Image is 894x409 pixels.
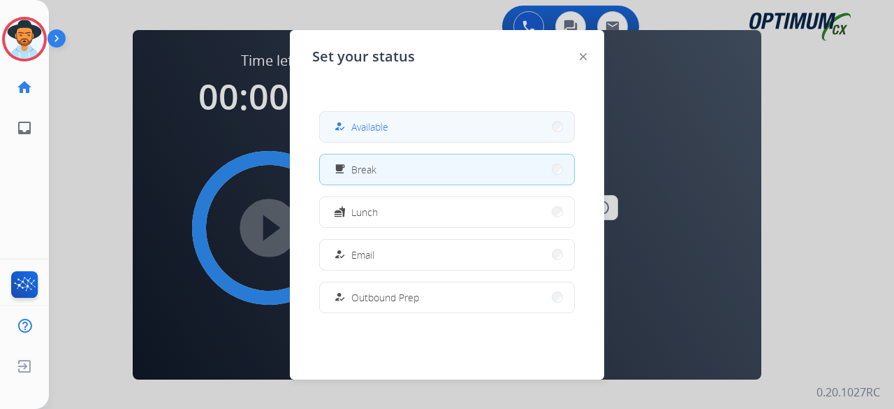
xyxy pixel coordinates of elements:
[320,112,574,142] button: Available
[351,290,419,305] span: Outbound Prep
[320,240,574,270] button: Email
[5,20,44,59] img: avatar
[320,197,574,227] button: Lunch
[312,47,415,66] span: Set your status
[16,120,33,136] mat-icon: inbox
[320,155,574,185] button: Break
[580,53,587,60] img: close-button
[334,121,346,133] mat-icon: how_to_reg
[334,206,346,218] mat-icon: fastfood
[351,205,378,220] span: Lunch
[320,282,574,313] button: Outbound Prep
[816,384,880,401] p: 0.20.1027RC
[334,164,346,175] mat-icon: free_breakfast
[351,247,374,262] span: Email
[351,162,376,177] span: Break
[351,120,388,134] span: Available
[334,249,346,261] mat-icon: how_to_reg
[16,79,33,96] mat-icon: home
[334,292,346,303] mat-icon: how_to_reg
